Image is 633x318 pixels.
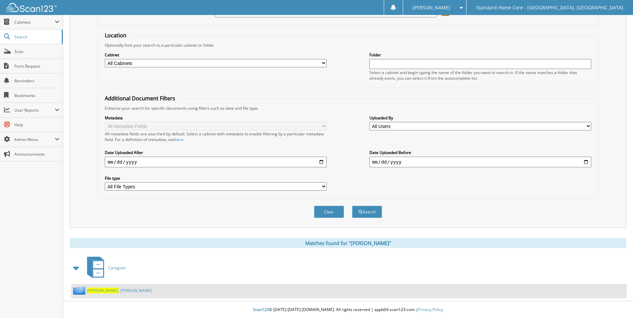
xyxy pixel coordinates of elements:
div: All metadata fields are searched by default. Select a cabinet with metadata to enable filtering b... [105,131,327,142]
span: Help [14,122,59,128]
input: end [369,157,591,167]
div: Select a cabinet and begin typing the name of the folder you want to search in. If the name match... [369,70,591,81]
label: Date Uploaded Before [369,150,591,155]
span: Bookmarks [14,93,59,98]
div: Enhance your search for specific documents using filters such as date and file type. [101,105,594,111]
img: folder2.png [73,286,87,295]
label: Uploaded By [369,115,591,121]
legend: Additional Document Filters [101,95,179,102]
div: © [DATE]-[DATE] [DOMAIN_NAME]. All rights reserved | appb04-scan123-com | [63,302,633,318]
span: Announcements [14,151,59,157]
label: File type [105,175,327,181]
span: Admin Menu [14,137,55,142]
div: Matches found for "[PERSON_NAME]" [70,238,626,248]
a: here [175,137,184,142]
a: Caregiver [83,255,126,281]
a: [PERSON_NAME], [PERSON_NAME] [87,288,152,293]
img: scan123-logo-white.svg [7,3,57,12]
legend: Location [101,32,130,39]
div: Optionally limit your search to a particular cabinet or folder [101,42,594,48]
span: Search [14,34,58,40]
a: Privacy Policy [418,307,443,312]
span: Scan [14,49,59,54]
label: Cabinet [105,52,327,58]
span: User Reports [14,107,55,113]
span: Form Request [14,63,59,69]
span: Reminders [14,78,59,84]
span: [PERSON_NAME] [413,6,450,10]
label: Folder [369,52,591,58]
span: Standard Home Care - [GEOGRAPHIC_DATA], [GEOGRAPHIC_DATA] [476,6,623,10]
label: Metadata [105,115,327,121]
button: Clear [314,206,344,218]
span: [PERSON_NAME] [87,288,118,293]
input: start [105,157,327,167]
span: Caregiver [108,265,126,271]
span: Cabinets [14,19,55,25]
span: Scan123 [253,307,269,312]
button: Search [352,206,382,218]
label: Date Uploaded After [105,150,327,155]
